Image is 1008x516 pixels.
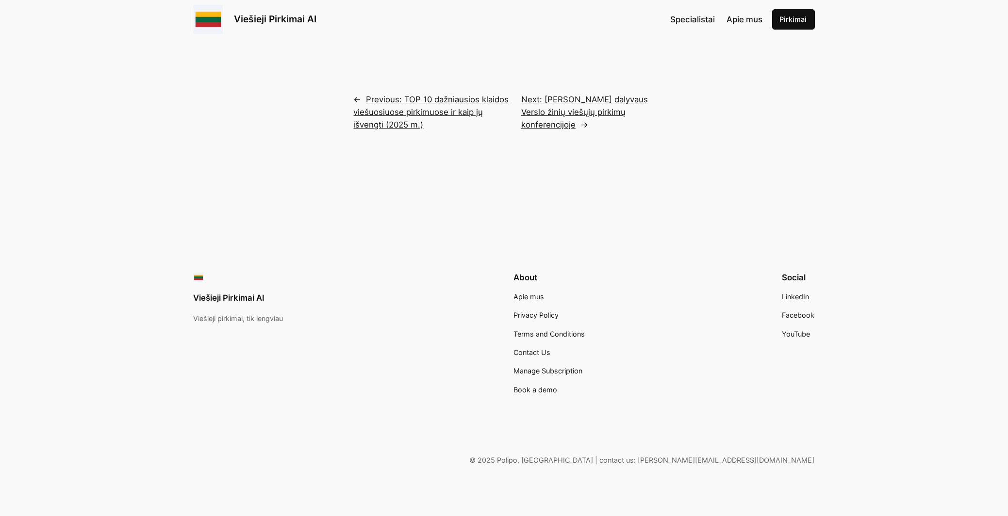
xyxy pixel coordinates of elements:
[354,95,509,129] span: TOP 10 dažniausios klaidos viešuosiuose pirkimuose ir kaip jų išvengti (2025 m.)
[194,313,283,324] p: Viešieji pirkimai, tik lengviau
[513,273,585,282] h2: About
[580,118,588,131] span: →
[513,367,582,375] span: Manage Subscription
[513,386,557,394] span: Book a demo
[513,329,585,339] a: Terms and Conditions
[670,13,762,26] nav: Navigation
[513,311,559,319] span: Privacy Policy
[513,291,585,395] nav: Footer navigation 4
[354,62,655,162] nav: Posts
[194,455,815,466] p: © 2025 Polipo, [GEOGRAPHIC_DATA] | contact us: [PERSON_NAME][EMAIL_ADDRESS][DOMAIN_NAME]
[513,292,544,301] span: Apie mus
[234,13,317,25] a: Viešieji Pirkimai AI
[782,311,815,319] span: Facebook
[354,95,509,129] a: Previous: TOP 10 dažniausios klaidos viešuosiuose pirkimuose ir kaip jų išvengti (2025 m.)
[513,310,559,321] a: Privacy Policy
[782,291,810,302] a: LinkedIn
[782,291,815,339] nav: Footer navigation 3
[727,15,762,24] span: Apie mus
[670,15,715,24] span: Specialistai
[782,330,810,338] span: YouTube
[670,13,715,26] a: Specialistai
[521,95,648,129] span: [PERSON_NAME] dalyvaus Verslo žinių viešųjų pirkimų konferencijoje
[194,273,203,282] img: Viešieji pirkimai logo
[354,93,362,106] span: ←
[521,95,542,104] span: Next:
[521,95,648,129] a: Next: [PERSON_NAME] dalyvaus Verslo žinių viešųjų pirkimų konferencijoje
[513,347,550,358] a: Contact Us
[194,5,223,34] img: Viešieji pirkimai logo
[782,273,815,282] h2: Social
[366,95,402,104] span: Previous:
[194,293,265,303] a: Viešieji Pirkimai AI
[782,292,810,301] span: LinkedIn
[513,330,585,338] span: Terms and Conditions
[772,9,815,30] a: Pirkimai
[782,310,815,321] a: Facebook
[782,329,810,339] a: YouTube
[513,348,550,356] span: Contact Us
[513,385,557,395] a: Book a demo
[513,291,544,302] a: Apie mus
[727,13,762,26] a: Apie mus
[513,366,582,376] a: Manage Subscription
